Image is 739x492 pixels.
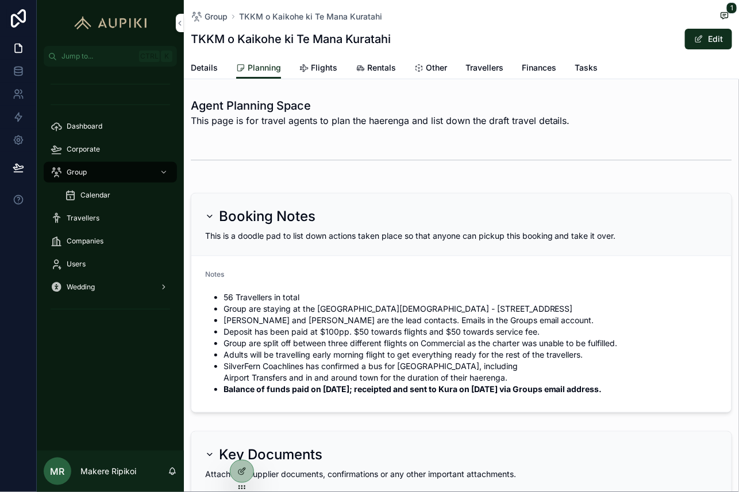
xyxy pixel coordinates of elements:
span: Group [205,11,228,22]
li: Group are split off between three different flights on Commercial as the charter was unable to be... [224,338,718,349]
span: Details [191,62,218,73]
span: Ctrl [139,51,160,62]
span: Finances [522,62,556,73]
li: Group are staying at the [GEOGRAPHIC_DATA][DEMOGRAPHIC_DATA] - [STREET_ADDRESS] [224,303,718,315]
a: Wedding [44,277,177,297]
a: Calendar [57,185,177,206]
span: This is a doodle pad to list down actions taken place so that anyone can pickup this booking and ... [205,231,616,241]
span: Wedding [67,282,95,292]
span: Calendar [80,191,110,200]
span: Travellers [67,214,99,223]
a: Details [191,57,218,80]
span: 1 [726,2,737,14]
a: Other [414,57,447,80]
span: Jump to... [61,52,134,61]
li: Adults will be travelling early morning flight to get everything ready for the rest of the travel... [224,349,718,361]
span: Rentals [367,62,396,73]
div: scrollable content [37,67,184,333]
span: Companies [67,237,103,246]
a: TKKM o Kaikohe ki Te Mana Kuratahi [239,11,382,22]
button: 1 [717,9,732,24]
a: Travellers [44,208,177,228]
h1: TKKM o Kaikohe ki Te Mana Kuratahi [191,31,391,47]
span: Corporate [67,145,100,154]
h1: Agent Planning Space [191,98,570,114]
li: [PERSON_NAME] and [PERSON_NAME] are the lead contacts. Emails in the Groups email account. [224,315,718,326]
img: App logo [69,14,152,32]
a: Dashboard [44,116,177,137]
button: Jump to...CtrlK [44,46,177,67]
span: Group [67,168,87,177]
span: Travellers [465,62,503,73]
span: Notes [205,270,224,278]
a: Group [44,162,177,183]
a: Travellers [465,57,503,80]
li: Deposit has been paid at $100pp. $50 towards flights and $50 towards service fee. [224,326,718,338]
span: Attach any supplier documents, confirmations or any other important attachments. [205,469,516,479]
span: This page is for travel agents to plan the haerenga and list down the draft travel details. [191,114,570,127]
span: MR [51,464,65,478]
a: Planning [236,57,281,79]
span: Users [67,259,86,269]
a: Corporate [44,139,177,160]
a: Finances [522,57,556,80]
a: Users [44,254,177,274]
a: Companies [44,231,177,251]
h2: Booking Notes [219,207,315,226]
li: 56 Travellers in total [224,292,718,303]
li: SilverFern Coachlines has confirmed a bus for [GEOGRAPHIC_DATA], including Airport Transfers and ... [224,361,718,383]
span: Planning [248,62,281,73]
span: Tasks [575,62,598,73]
span: Dashboard [67,122,102,131]
p: Makere Ripikoi [80,466,136,477]
button: Edit [685,29,732,49]
h2: Key Documents [219,445,322,464]
a: Group [191,11,228,22]
strong: Balance of funds paid on [DATE]; receipted and sent to Kura on [DATE] via Groups email address. [224,384,602,394]
span: Other [426,62,447,73]
a: Flights [299,57,337,80]
span: K [162,52,171,61]
span: Flights [311,62,337,73]
a: Tasks [575,57,598,80]
a: Rentals [356,57,396,80]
